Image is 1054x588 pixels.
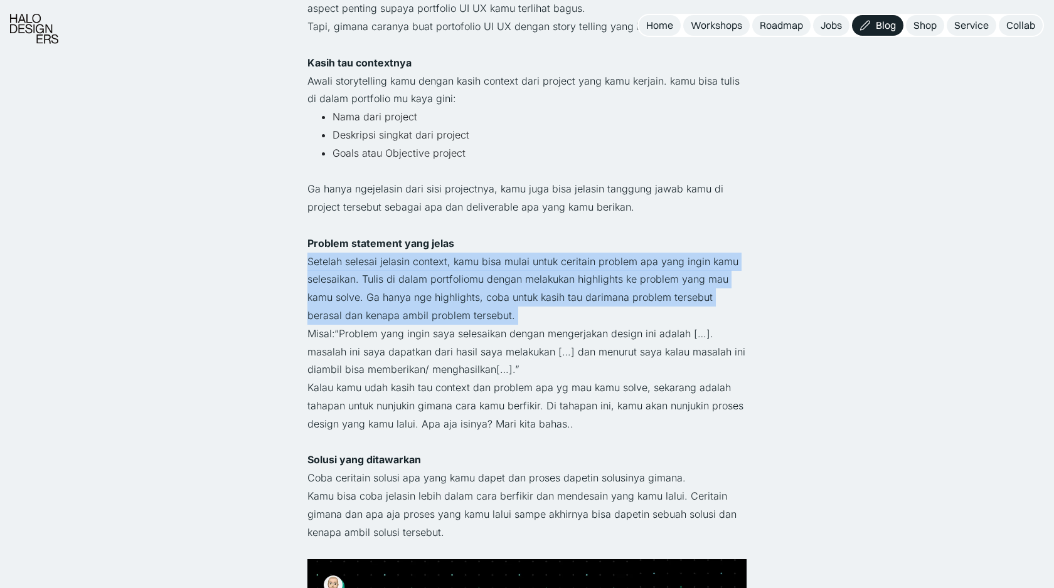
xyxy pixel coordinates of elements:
p: ‍ [307,541,747,559]
strong: Kasih tau contextnya [307,56,412,69]
a: Jobs [813,15,849,36]
li: Deskripsi singkat dari project [333,126,747,144]
a: Workshops [683,15,750,36]
p: ‍ [307,36,747,54]
a: Collab [999,15,1043,36]
p: Setelah selesai jelasin context, kamu bisa mulai untuk ceritain problem apa yang ingin kamu seles... [307,253,747,325]
div: Service [954,19,989,32]
p: Awali storytelling kamu dengan kasih context dari project yang kamu kerjain. kamu bisa tulis di d... [307,72,747,108]
div: Shop [913,19,937,32]
div: Workshops [691,19,742,32]
p: Kamu bisa coba jelasin lebih dalam cara berfikir dan mendesain yang kamu lalui. Ceritain gimana d... [307,487,747,541]
p: Ga hanya ngejelasin dari sisi projectnya, kamu juga bisa jelasin tanggung jawab kamu di project t... [307,180,747,216]
p: Tapi, gimana caranya buat portofolio UI UX dengan story telling yang bagus? [307,18,747,36]
p: ‍ [307,162,747,181]
p: ‍ [307,216,747,234]
div: Home [646,19,673,32]
a: Shop [906,15,944,36]
p: Coba ceritain solusi apa yang kamu dapet dan proses dapetin solusinya gimana. [307,469,747,487]
li: Goals atau Objective project [333,144,747,162]
div: Roadmap [760,19,803,32]
li: Nama dari project [333,108,747,126]
strong: Solusi yang ditawarkan [307,453,421,466]
a: Blog [852,15,903,36]
p: Kalau kamu udah kasih tau context dan problem apa yg mau kamu solve, sekarang adalah tahapan untu... [307,379,747,433]
p: ‍ [307,433,747,451]
div: Collab [1006,19,1035,32]
a: Service [947,15,996,36]
a: Home [639,15,681,36]
div: Jobs [821,19,842,32]
div: Blog [876,19,896,32]
strong: Problem statement yang jelas [307,237,454,249]
p: Misal:“Problem yang ingin saya selesaikan dengan mengerjakan design ini adalah […]. masalah ini s... [307,325,747,379]
a: Roadmap [752,15,811,36]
